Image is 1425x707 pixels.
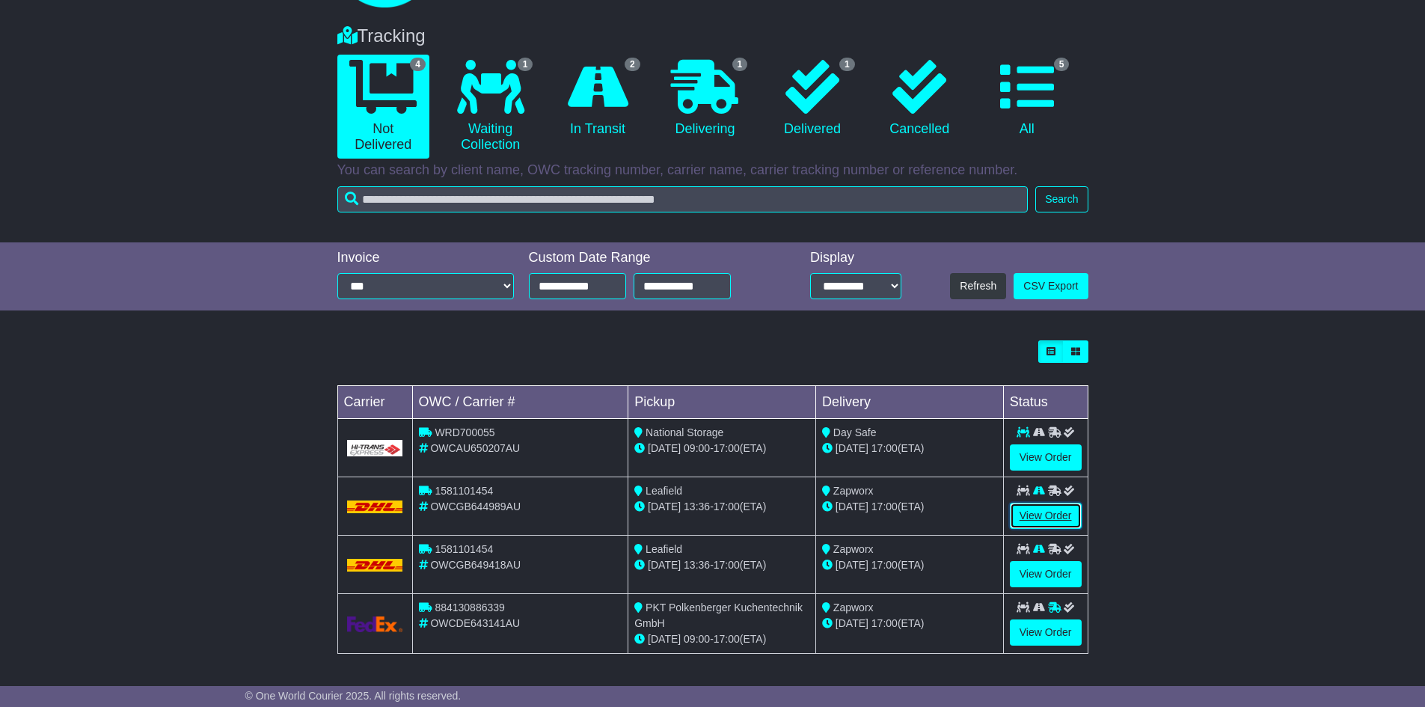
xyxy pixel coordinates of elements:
[871,442,898,454] span: 17:00
[836,559,868,571] span: [DATE]
[648,559,681,571] span: [DATE]
[1010,561,1082,587] a: View Order
[337,55,429,159] a: 4 Not Delivered
[435,485,493,497] span: 1581101454
[628,386,816,419] td: Pickup
[347,616,403,632] img: GetCarrierServiceLogo
[337,386,412,419] td: Carrier
[245,690,462,702] span: © One World Courier 2025. All rights reserved.
[1010,444,1082,471] a: View Order
[1035,186,1088,212] button: Search
[648,442,681,454] span: [DATE]
[412,386,628,419] td: OWC / Carrier #
[625,58,640,71] span: 2
[430,617,520,629] span: OWCDE643141AU
[634,631,809,647] div: - (ETA)
[430,559,521,571] span: OWCGB649418AU
[684,633,710,645] span: 09:00
[430,501,521,512] span: OWCGB644989AU
[347,501,403,512] img: DHL.png
[714,501,740,512] span: 17:00
[430,442,520,454] span: OWCAU650207AU
[337,162,1088,179] p: You can search by client name, OWC tracking number, carrier name, carrier tracking number or refe...
[435,426,494,438] span: WRD700055
[839,58,855,71] span: 1
[648,501,681,512] span: [DATE]
[347,440,403,456] img: GetCarrierServiceLogo
[822,557,997,573] div: (ETA)
[822,499,997,515] div: (ETA)
[714,559,740,571] span: 17:00
[950,273,1006,299] button: Refresh
[1054,58,1070,71] span: 5
[648,633,681,645] span: [DATE]
[347,559,403,571] img: DHL.png
[551,55,643,143] a: 2 In Transit
[871,559,898,571] span: 17:00
[766,55,858,143] a: 1 Delivered
[1010,619,1082,646] a: View Order
[634,499,809,515] div: - (ETA)
[410,58,426,71] span: 4
[714,442,740,454] span: 17:00
[444,55,536,159] a: 1 Waiting Collection
[732,58,748,71] span: 1
[871,617,898,629] span: 17:00
[833,543,874,555] span: Zapworx
[634,602,803,629] span: PKT Polkenberger Kuchentechnik GmbH
[518,58,533,71] span: 1
[836,442,868,454] span: [DATE]
[833,426,877,438] span: Day Safe
[1010,503,1082,529] a: View Order
[874,55,966,143] a: Cancelled
[330,25,1096,47] div: Tracking
[815,386,1003,419] td: Delivery
[659,55,751,143] a: 1 Delivering
[836,501,868,512] span: [DATE]
[1003,386,1088,419] td: Status
[810,250,901,266] div: Display
[684,559,710,571] span: 13:36
[646,543,682,555] span: Leafield
[836,617,868,629] span: [DATE]
[529,250,769,266] div: Custom Date Range
[435,543,493,555] span: 1581101454
[684,501,710,512] span: 13:36
[646,485,682,497] span: Leafield
[634,557,809,573] div: - (ETA)
[833,485,874,497] span: Zapworx
[714,633,740,645] span: 17:00
[435,602,504,613] span: 884130886339
[684,442,710,454] span: 09:00
[634,441,809,456] div: - (ETA)
[1014,273,1088,299] a: CSV Export
[337,250,514,266] div: Invoice
[822,441,997,456] div: (ETA)
[833,602,874,613] span: Zapworx
[981,55,1073,143] a: 5 All
[646,426,723,438] span: National Storage
[822,616,997,631] div: (ETA)
[871,501,898,512] span: 17:00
